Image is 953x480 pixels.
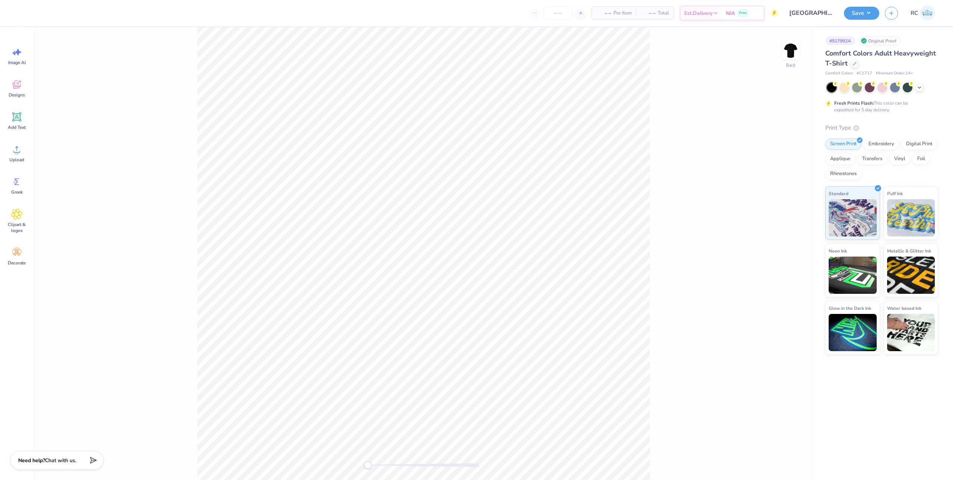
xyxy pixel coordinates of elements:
strong: Need help? [18,457,45,464]
div: Rhinestones [825,168,861,179]
span: Comfort Colors [825,70,853,77]
img: Standard [829,199,877,236]
div: Digital Print [901,139,937,150]
span: Water based Ink [887,304,921,312]
span: Est. Delivery [684,9,713,17]
span: Minimum Order: 24 + [876,70,913,77]
img: Metallic & Glitter Ink [887,257,935,294]
span: # C1717 [857,70,872,77]
span: Standard [829,190,848,197]
div: Applique [825,153,855,165]
a: RC [907,6,938,20]
span: Image AI [8,60,26,66]
span: Comfort Colors Adult Heavyweight T-Shirt [825,49,936,68]
span: Free [739,10,746,16]
img: Neon Ink [829,257,877,294]
div: Vinyl [889,153,910,165]
span: Metallic & Glitter Ink [887,247,931,255]
div: Original Proof [859,36,901,45]
button: Save [844,7,879,20]
span: – – [596,9,611,17]
div: Accessibility label [364,461,372,469]
strong: Fresh Prints Flash: [834,100,874,106]
img: Rio Cabojoc [920,6,935,20]
div: # 517992A [825,36,855,45]
img: Glow in the Dark Ink [829,314,877,351]
span: Total [658,9,669,17]
div: This color can be expedited for 5 day delivery. [834,100,926,113]
span: Designs [9,92,25,98]
span: Glow in the Dark Ink [829,304,871,312]
div: Screen Print [825,139,861,150]
span: Puff Ink [887,190,903,197]
input: – – [543,6,572,20]
div: Print Type [825,124,938,132]
img: Back [783,43,798,58]
span: Upload [9,157,24,163]
span: Per Item [613,9,632,17]
img: Puff Ink [887,199,935,236]
div: Embroidery [864,139,899,150]
span: Greek [11,189,23,195]
span: Clipart & logos [4,222,29,233]
span: Add Text [8,124,26,130]
div: Transfers [857,153,887,165]
span: Decorate [8,260,26,266]
input: Untitled Design [784,6,838,20]
span: – – [641,9,656,17]
img: Water based Ink [887,314,935,351]
div: Foil [912,153,930,165]
span: RC [911,9,918,18]
div: Back [786,62,796,69]
span: Neon Ink [829,247,847,255]
span: Chat with us. [45,457,76,464]
span: N/A [726,9,735,17]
